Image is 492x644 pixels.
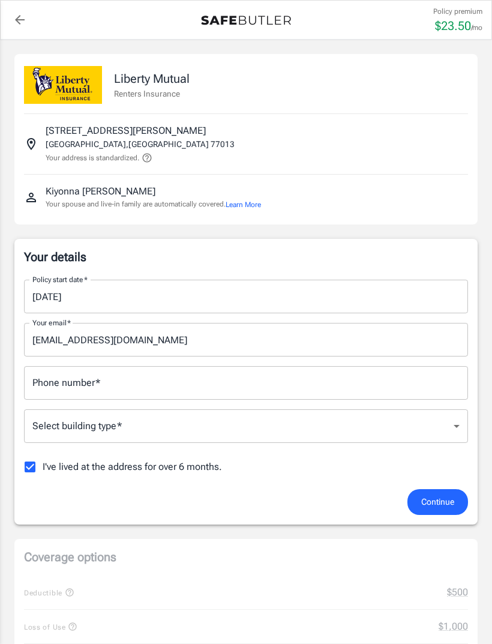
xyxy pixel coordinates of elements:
[24,190,38,205] svg: Insured person
[471,22,482,33] p: /mo
[32,317,71,328] label: Your email
[226,199,261,210] button: Learn More
[46,152,139,163] p: Your address is standardized.
[201,16,291,25] img: Back to quotes
[435,19,471,33] span: $ 23.50
[24,280,460,313] input: Choose date, selected date is Aug 24, 2025
[433,6,482,17] p: Policy premium
[43,460,222,474] span: I've lived at the address for over 6 months.
[24,66,102,104] img: Liberty Mutual
[46,124,206,138] p: [STREET_ADDRESS][PERSON_NAME]
[421,495,454,510] span: Continue
[114,88,190,100] p: Renters Insurance
[24,248,468,265] p: Your details
[46,138,235,150] p: [GEOGRAPHIC_DATA] , [GEOGRAPHIC_DATA] 77013
[24,323,468,357] input: Enter email
[8,8,32,32] a: back to quotes
[407,489,468,515] button: Continue
[46,199,261,210] p: Your spouse and live-in family are automatically covered.
[114,70,190,88] p: Liberty Mutual
[32,274,88,284] label: Policy start date
[24,137,38,151] svg: Insured address
[46,184,155,199] p: Kiyonna [PERSON_NAME]
[24,366,468,400] input: Enter number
